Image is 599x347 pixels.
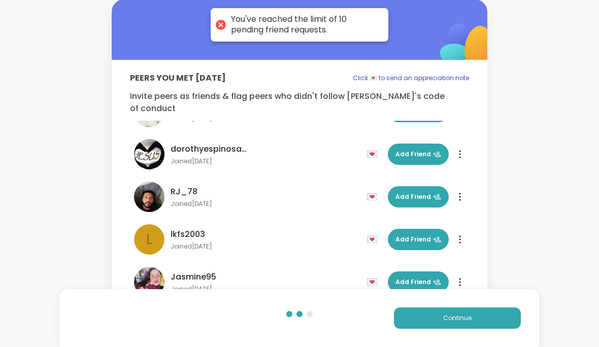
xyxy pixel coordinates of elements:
[231,14,378,36] div: You've reached the limit of 10 pending friend requests.
[395,277,441,287] span: Add Friend
[130,72,226,84] p: Peers you met [DATE]
[394,307,521,329] button: Continue
[134,139,164,169] img: dorothyespinosa26
[171,271,216,283] span: Jasmine95
[388,229,449,250] button: Add Friend
[367,274,382,290] div: 💌
[388,186,449,207] button: Add Friend
[388,271,449,293] button: Add Friend
[171,157,360,165] span: Joined [DATE]
[395,150,441,159] span: Add Friend
[171,186,197,198] span: RJ_78
[367,231,382,248] div: 💌
[388,144,449,165] button: Add Friend
[171,285,360,293] span: Joined [DATE]
[171,200,360,208] span: Joined [DATE]
[130,90,469,115] p: Invite peers as friends & flag peers who didn't follow [PERSON_NAME]'s code of conduct
[395,192,441,201] span: Add Friend
[171,228,205,240] span: lkfs2003
[134,182,164,212] img: RJ_78
[367,146,382,162] div: 💌
[171,143,247,155] span: dorothyespinosa26
[146,229,152,250] span: l
[443,314,472,323] span: Continue
[134,267,164,297] img: Jasmine95
[367,189,382,205] div: 💌
[353,72,469,84] p: Click 💌 to send an appreciation note
[171,242,360,251] span: Joined [DATE]
[395,235,441,244] span: Add Friend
